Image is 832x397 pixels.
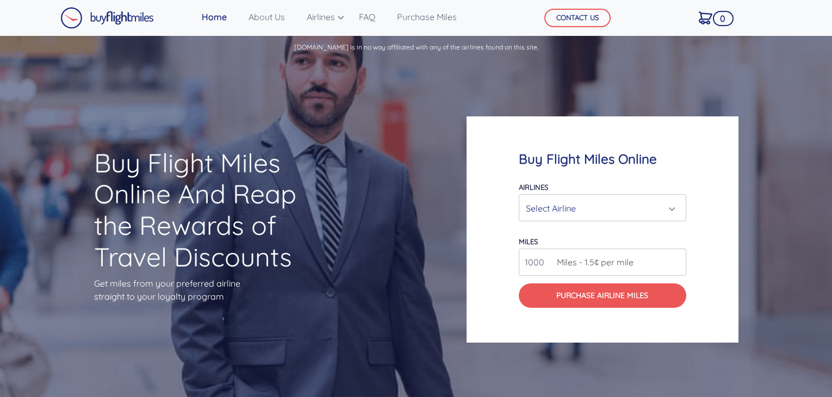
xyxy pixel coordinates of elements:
span: Miles - 1.5¢ per mile [551,256,634,269]
span: 0 [713,11,734,26]
label: miles [519,237,538,246]
label: Airlines [519,183,548,191]
a: Purchase Miles [393,6,461,28]
p: Get miles from your preferred airline straight to your loyalty program [94,277,322,303]
img: Cart [699,11,712,24]
div: Select Airline [526,198,673,219]
a: Airlines [302,6,342,28]
button: CONTACT US [544,9,611,27]
a: Buy Flight Miles Logo [60,4,154,32]
h4: Buy Flight Miles Online [519,151,686,167]
a: Home [197,6,231,28]
h1: Buy Flight Miles Online And Reap the Rewards of Travel Discounts [94,147,322,272]
img: Buy Flight Miles Logo [60,7,154,29]
a: About Us [244,6,289,28]
button: Purchase Airline Miles [519,283,686,308]
a: 0 [694,6,717,29]
a: FAQ [355,6,380,28]
button: Select Airline [519,194,686,221]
